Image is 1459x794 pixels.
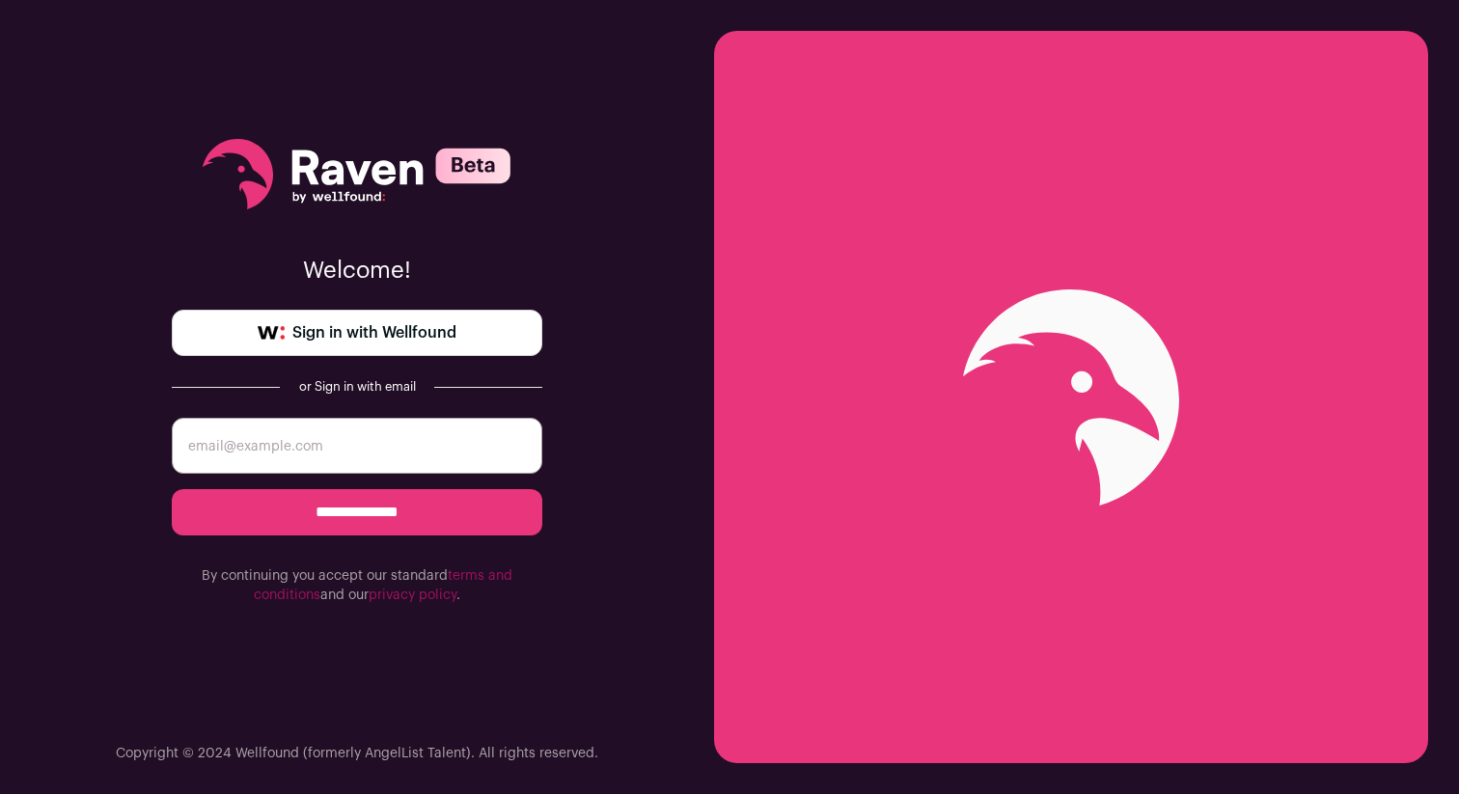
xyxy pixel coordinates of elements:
span: Sign in with Wellfound [292,321,456,344]
a: Sign in with Wellfound [172,310,542,356]
div: or Sign in with email [295,379,419,395]
a: privacy policy [369,589,456,602]
p: Copyright © 2024 Wellfound (formerly AngelList Talent). All rights reserved. [116,744,598,763]
input: email@example.com [172,418,542,474]
img: wellfound-symbol-flush-black-fb3c872781a75f747ccb3a119075da62bfe97bd399995f84a933054e44a575c4.png [258,326,285,340]
p: Welcome! [172,256,542,287]
p: By continuing you accept our standard and our . [172,566,542,605]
